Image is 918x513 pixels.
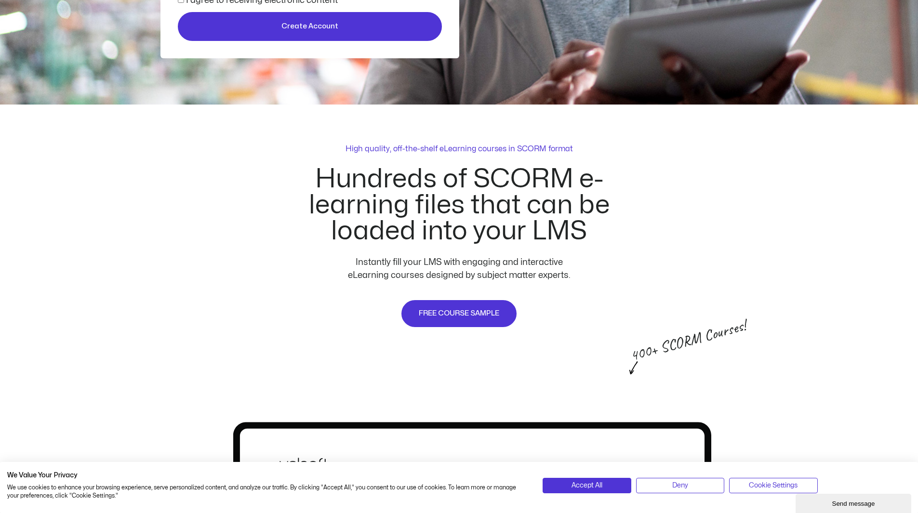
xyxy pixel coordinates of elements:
button: Adjust cookie preferences [729,478,817,493]
iframe: chat widget [796,492,913,513]
button: Accept all cookies [543,478,631,493]
span: FREE COURSE SAMPLE [419,308,499,319]
a: FREE COURSE SAMPLE [400,299,518,328]
p: 400+ SCORM Courses! [629,328,712,364]
p: High quality, off-the-shelf eLearning courses in SCORM format [346,143,573,155]
span: Accept All [572,480,602,491]
button: Deny all cookies [636,478,724,493]
h2: We Value Your Privacy [7,471,528,480]
span: Deny [672,480,688,491]
h2: Hundreds of SCORM e-learning files that can be loaded into your LMS [265,166,653,244]
p: We use cookies to enhance your browsing experience, serve personalized content, and analyze our t... [7,484,528,500]
span: Cookie Settings [749,480,798,491]
p: Instantly fill your LMS with engaging and interactive eLearning courses designed by subject matte... [336,256,583,282]
span: Create Account [281,21,338,32]
button: Create Account [178,12,442,41]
